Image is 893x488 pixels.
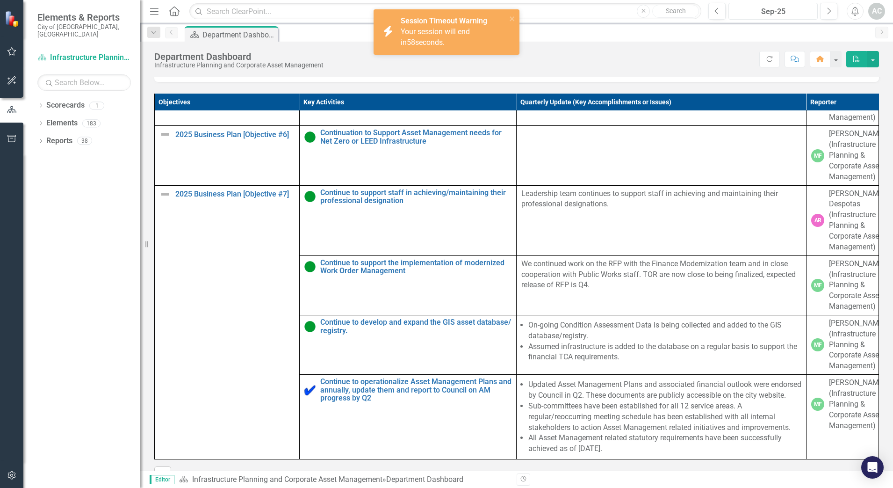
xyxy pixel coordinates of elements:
[732,6,814,17] div: Sep-25
[521,259,801,291] p: We continued work on the RFP with the Finance Modernization team and in close cooperation with Pu...
[154,62,324,69] div: Infrastructure Planning and Corporate Asset Management
[37,23,131,38] small: City of [GEOGRAPHIC_DATA], [GEOGRAPHIC_DATA]
[407,38,415,47] span: 58
[528,401,801,433] li: Sub-committees have been established for all 12 service areas. A regular/reoccurring meeting sche...
[829,259,885,312] div: [PERSON_NAME] (Infrastructure Planning & Corporate Asset Management)
[46,136,72,146] a: Reports
[304,191,316,202] img: Proceeding as Anticipated
[509,13,516,24] button: close
[150,475,174,484] span: Editor
[89,102,104,109] div: 1
[304,385,316,396] img: Complete
[82,119,101,127] div: 183
[304,261,316,272] img: Proceeding as Anticipated
[829,378,885,431] div: [PERSON_NAME] (Infrastructure Planning & Corporate Asset Management)
[189,3,701,20] input: Search ClearPoint...
[192,475,382,484] a: Infrastructure Planning and Corporate Asset Management
[401,16,487,25] strong: Session Timeout Warning
[861,456,884,479] div: Open Intercom Messenger
[202,29,276,41] div: Department Dashboard
[304,321,316,332] img: Proceeding as Anticipated
[320,129,511,145] a: Continuation to Support Asset Management needs for Net Zero or LEED Infrastructure
[77,137,92,145] div: 38
[811,398,824,411] div: MF
[528,320,801,342] li: On-going Condition Assessment Data is being collected and added to the GIS database/registry.
[521,189,801,210] p: Leadership team continues to support staff in achieving and maintaining their professional design...
[320,318,511,335] a: Continue to develop and expand the GIS asset database/ registry.
[304,131,316,143] img: Proceeding as Anticipated
[386,475,463,484] div: Department Dashboard
[811,214,824,227] div: AR
[175,190,295,198] a: 2025 Business Plan [Objective #7]
[159,129,171,140] img: Not Defined
[652,5,699,18] button: Search
[401,27,470,47] span: Your session will end in seconds.
[320,259,511,275] a: Continue to support the implementation of modernized Work Order Management
[811,279,824,292] div: MF
[320,378,511,402] a: Continue to operationalize Asset Management Plans and annually, update them and report to Council...
[159,189,171,200] img: Not Defined
[46,100,85,111] a: Scorecards
[829,129,885,182] div: [PERSON_NAME] (Infrastructure Planning & Corporate Asset Management)
[175,131,295,139] a: 2025 Business Plan [Objective #6]
[37,52,131,63] a: Infrastructure Planning and Corporate Asset Management
[5,11,21,27] img: ClearPoint Strategy
[528,433,801,454] li: All Asset Management related statutory requirements have been successfully achieved as of [DATE].
[37,12,131,23] span: Elements & Reports
[528,342,801,363] li: Assumed infrastructure is added to the database on a regular basis to support the financial TCA r...
[37,74,131,91] input: Search Below...
[528,379,801,401] li: Updated Asset Management Plans and associated financial outlook were endorsed by Council in Q2. T...
[154,51,324,62] div: Department Dashboard
[868,3,885,20] button: AC
[179,474,510,485] div: »
[811,149,824,162] div: MF
[46,118,78,129] a: Elements
[829,318,885,371] div: [PERSON_NAME] (Infrastructure Planning & Corporate Asset Management)
[829,189,885,253] div: [PERSON_NAME] Despotas (Infrastructure Planning & Corporate Asset Management)
[728,3,818,20] button: Sep-25
[811,338,824,351] div: MF
[666,7,686,15] span: Search
[320,189,511,205] a: Continue to support staff in achieving/maintaining their professional designation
